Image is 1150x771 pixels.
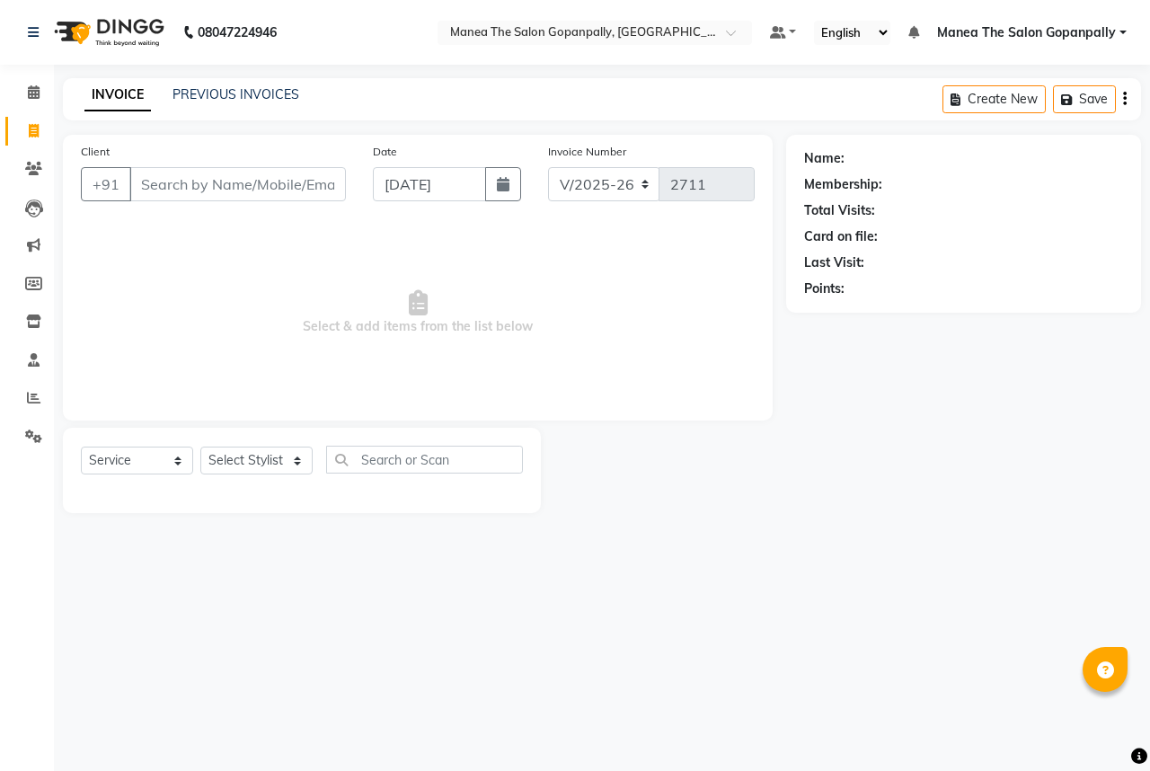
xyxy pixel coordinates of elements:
label: Date [373,144,397,160]
div: Last Visit: [804,253,864,272]
label: Invoice Number [548,144,626,160]
button: +91 [81,167,131,201]
iframe: chat widget [1075,699,1132,753]
button: Create New [942,85,1046,113]
label: Client [81,144,110,160]
input: Search or Scan [326,446,523,474]
span: Select & add items from the list below [81,223,755,403]
div: Points: [804,279,845,298]
input: Search by Name/Mobile/Email/Code [129,167,346,201]
button: Save [1053,85,1116,113]
div: Total Visits: [804,201,875,220]
div: Card on file: [804,227,878,246]
b: 08047224946 [198,7,277,58]
a: INVOICE [84,79,151,111]
span: Manea The Salon Gopanpally [937,23,1116,42]
img: logo [46,7,169,58]
a: PREVIOUS INVOICES [172,86,299,102]
div: Name: [804,149,845,168]
div: Membership: [804,175,882,194]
